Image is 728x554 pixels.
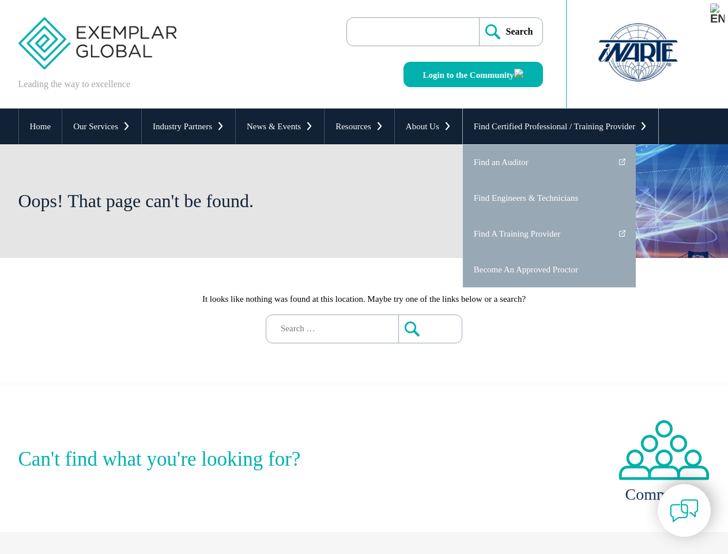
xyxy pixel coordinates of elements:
[463,216,636,252] a: Find A Training Provider
[618,487,710,501] h3: Community
[62,108,141,144] a: Our Services
[18,190,461,212] h1: Oops! That page can't be found.
[710,3,725,24] img: en
[514,69,523,78] img: open_square.png
[18,78,131,91] p: Leading the way to excellence
[19,108,62,144] a: Home
[670,496,699,525] img: contact-chat.png
[142,108,235,144] a: Industry Partners
[398,315,462,343] input: Submit
[236,108,324,144] a: News & Events
[463,144,636,180] a: Find an Auditor
[463,252,636,287] a: Become An Approved Proctor
[618,419,710,481] img: icon-community.webp
[18,293,710,305] p: It looks like nothing was found at this location. Maybe try one of the links below or a search?
[395,108,462,144] a: About Us
[325,108,394,144] a: Resources
[463,180,636,216] a: Find Engineers & Technicians
[463,108,658,144] a: Find Certified Professional / Training Provider
[403,62,543,87] a: Login to the Community
[18,450,364,469] h2: Can't find what you're looking for?
[618,419,710,501] a: Community
[479,18,542,46] input: Search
